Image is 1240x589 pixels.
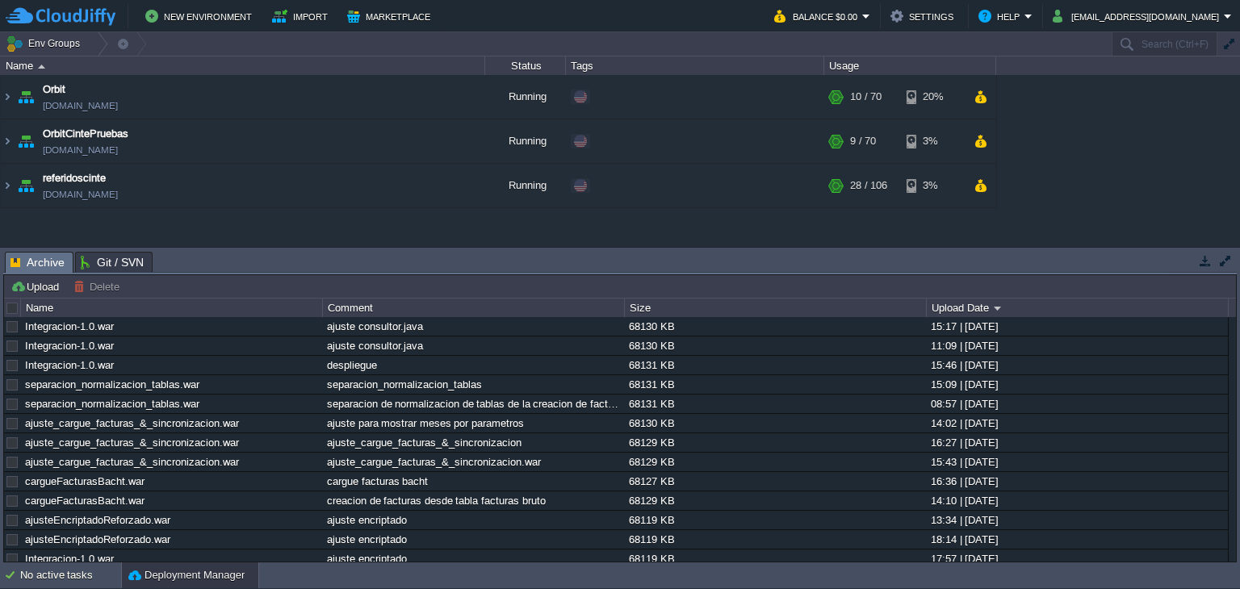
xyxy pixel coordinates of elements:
div: 68130 KB [625,336,925,355]
div: 15:09 | [DATE] [927,375,1227,394]
div: 16:27 | [DATE] [927,433,1227,452]
div: ajuste encriptado [323,511,623,529]
div: 14:02 | [DATE] [927,414,1227,432]
img: AMDAwAAAACH5BAEAAAAALAAAAAABAAEAAAICRAEAOw== [15,119,37,163]
div: 15:43 | [DATE] [927,453,1227,471]
div: Running [485,75,566,119]
div: 15:17 | [DATE] [927,317,1227,336]
div: Status [486,56,565,75]
div: 13:34 | [DATE] [927,511,1227,529]
button: Help [978,6,1024,26]
div: 68119 KB [625,530,925,549]
button: Delete [73,279,124,294]
div: ajuste_cargue_facturas_&_sincronizacion [323,433,623,452]
img: AMDAwAAAACH5BAEAAAAALAAAAAABAAEAAAICRAEAOw== [1,164,14,207]
div: 17:57 | [DATE] [927,549,1227,568]
div: 68130 KB [625,317,925,336]
button: Settings [890,6,958,26]
div: 68131 KB [625,395,925,413]
div: 68129 KB [625,491,925,510]
div: Usage [825,56,995,75]
a: ajuste_cargue_facturas_&_sincronizacion.war [25,456,239,468]
a: Integracion-1.0.war [25,320,114,332]
div: 18:14 | [DATE] [927,530,1227,549]
button: Env Groups [6,32,86,55]
div: Name [22,299,322,317]
a: [DOMAIN_NAME] [43,186,118,203]
button: [EMAIL_ADDRESS][DOMAIN_NAME] [1053,6,1224,26]
div: 3% [907,164,959,207]
a: ajuste_cargue_facturas_&_sincronizacion.war [25,417,239,429]
img: AMDAwAAAACH5BAEAAAAALAAAAAABAAEAAAICRAEAOw== [1,75,14,119]
div: creacion de facturas desde tabla facturas bruto [323,491,623,510]
button: New Environment [145,6,257,26]
button: Upload [10,279,64,294]
a: [DOMAIN_NAME] [43,98,118,114]
a: ajusteEncriptadoReforzado.war [25,514,170,526]
a: separacion_normalizacion_tablas.war [25,398,199,410]
div: No active tasks [20,562,121,588]
div: ajuste_cargue_facturas_&_sincronizacion.war [323,453,623,471]
div: 68131 KB [625,375,925,394]
img: CloudJiffy [6,6,115,27]
div: 68130 KB [625,414,925,432]
div: 68127 KB [625,472,925,491]
div: Name [2,56,484,75]
div: 68119 KB [625,549,925,568]
div: 15:46 | [DATE] [927,356,1227,374]
a: Integracion-1.0.war [25,359,114,371]
a: Orbit [43,81,65,98]
div: ajuste consultor.java [323,317,623,336]
div: 68131 KB [625,356,925,374]
a: ajuste_cargue_facturas_&_sincronizacion.war [25,437,239,449]
img: AMDAwAAAACH5BAEAAAAALAAAAAABAAEAAAICRAEAOw== [1,119,14,163]
div: 68129 KB [625,433,925,452]
img: AMDAwAAAACH5BAEAAAAALAAAAAABAAEAAAICRAEAOw== [15,75,37,119]
img: AMDAwAAAACH5BAEAAAAALAAAAAABAAEAAAICRAEAOw== [15,164,37,207]
button: Import [272,6,333,26]
div: Running [485,119,566,163]
div: ajuste para mostrar meses por parametros [323,414,623,432]
a: separacion_normalizacion_tablas.war [25,378,199,391]
button: Balance $0.00 [774,6,862,26]
div: separacion de normalizacion de tablas de la creacion de facturas [323,395,623,413]
div: 10 / 70 [850,75,882,119]
div: ajuste encriptado [323,549,623,568]
div: cargue facturas bacht [323,472,623,491]
div: Size [626,299,926,317]
div: 68119 KB [625,511,925,529]
a: Integracion-1.0.war [25,553,114,565]
iframe: chat widget [1172,524,1224,573]
div: 16:36 | [DATE] [927,472,1227,491]
a: cargueFacturasBacht.war [25,475,145,487]
div: 20% [907,75,959,119]
a: Integracion-1.0.war [25,340,114,352]
a: [DOMAIN_NAME] [43,142,118,158]
div: ajuste encriptado [323,530,623,549]
div: Running [485,164,566,207]
a: cargueFacturasBacht.war [25,495,145,507]
button: Deployment Manager [128,567,245,583]
span: Archive [10,253,65,273]
span: Git / SVN [81,253,144,272]
div: 28 / 106 [850,164,887,207]
div: 3% [907,119,959,163]
div: Upload Date [928,299,1228,317]
button: Marketplace [347,6,435,26]
a: OrbitCintePruebas [43,126,128,142]
img: AMDAwAAAACH5BAEAAAAALAAAAAABAAEAAAICRAEAOw== [38,65,45,69]
a: ajusteEncriptadoReforzado.war [25,533,170,545]
div: ajuste consultor.java [323,336,623,355]
div: 68129 KB [625,453,925,471]
div: 11:09 | [DATE] [927,336,1227,355]
a: referidoscinte [43,170,106,186]
div: Comment [324,299,624,317]
div: 9 / 70 [850,119,876,163]
div: despliegue [323,356,623,374]
div: Tags [567,56,823,75]
div: separacion_normalizacion_tablas [323,375,623,394]
div: 14:10 | [DATE] [927,491,1227,510]
div: 08:57 | [DATE] [927,395,1227,413]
